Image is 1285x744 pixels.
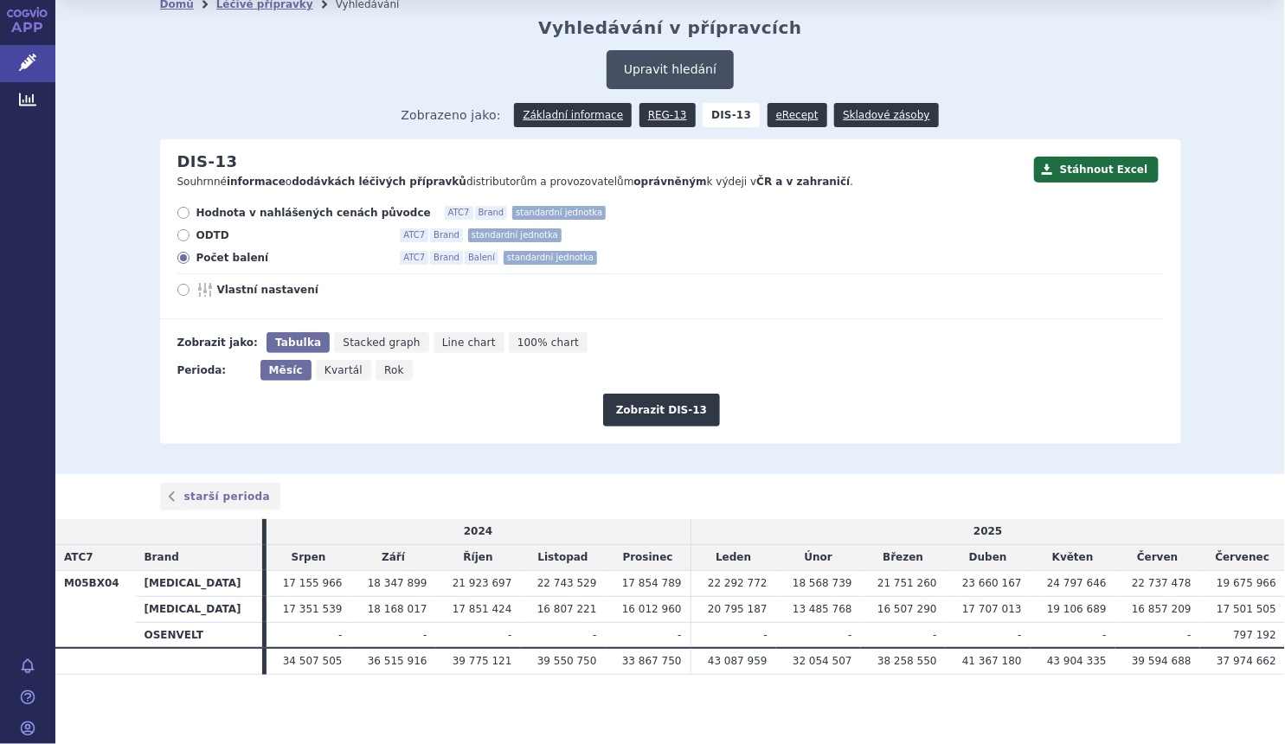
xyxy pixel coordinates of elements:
span: 22 737 478 [1132,577,1192,589]
span: 38 258 550 [877,655,937,667]
th: [MEDICAL_DATA] [136,570,262,596]
span: Vlastní nastavení [217,283,408,297]
span: 23 660 167 [962,577,1022,589]
td: Září [351,545,436,571]
span: Tabulka [275,337,321,349]
span: Brand [145,551,179,563]
span: standardní jednotka [504,251,597,265]
h2: Vyhledávání v přípravcích [538,17,802,38]
span: 17 351 539 [283,603,343,615]
td: Říjen [436,545,521,571]
span: Brand [430,228,463,242]
span: - [1018,629,1021,641]
span: 37 974 662 [1217,655,1276,667]
span: 21 751 260 [877,577,937,589]
span: 43 087 959 [708,655,768,667]
span: Balení [465,251,498,265]
span: 21 923 697 [453,577,512,589]
span: 32 054 507 [793,655,852,667]
span: 16 807 221 [537,603,597,615]
span: - [678,629,681,641]
span: 797 192 [1233,629,1276,641]
td: Únor [776,545,861,571]
span: 39 550 750 [537,655,597,667]
span: 13 485 768 [793,603,852,615]
strong: DIS-13 [703,103,760,127]
span: - [338,629,342,641]
a: eRecept [768,103,827,127]
span: 22 743 529 [537,577,597,589]
span: Hodnota v nahlášených cenách původce [196,206,431,220]
span: - [848,629,851,641]
span: 22 292 772 [708,577,768,589]
strong: dodávkách léčivých přípravků [292,176,466,188]
span: Měsíc [269,364,303,376]
td: Červen [1115,545,1200,571]
span: - [1187,629,1191,641]
span: 17 707 013 [962,603,1022,615]
td: 2025 [691,519,1285,544]
h2: DIS-13 [177,152,238,171]
span: 17 854 789 [622,577,682,589]
div: Zobrazit jako: [177,332,258,353]
span: 18 168 017 [368,603,427,615]
button: Upravit hledání [607,50,734,89]
td: Květen [1031,545,1115,571]
strong: oprávněným [634,176,707,188]
span: Brand [475,206,508,220]
span: 18 347 899 [368,577,427,589]
span: 17 851 424 [453,603,512,615]
a: starší perioda [160,483,281,510]
span: - [423,629,427,641]
span: Rok [384,364,404,376]
span: 17 501 505 [1217,603,1276,615]
strong: ČR a v zahraničí [756,176,850,188]
span: ATC7 [64,551,93,563]
td: Srpen [267,545,351,571]
a: Skladové zásoby [834,103,938,127]
th: [MEDICAL_DATA] [136,596,262,622]
span: Zobrazeno jako: [401,103,501,127]
strong: informace [227,176,286,188]
span: standardní jednotka [468,228,562,242]
span: 19 106 689 [1047,603,1107,615]
button: Stáhnout Excel [1034,157,1159,183]
span: 41 367 180 [962,655,1022,667]
span: - [1102,629,1106,641]
span: 17 155 966 [283,577,343,589]
span: 39 775 121 [453,655,512,667]
span: 24 797 646 [1047,577,1107,589]
span: Brand [430,251,463,265]
td: Duben [946,545,1031,571]
a: Základní informace [514,103,632,127]
span: 43 904 335 [1047,655,1107,667]
span: 34 507 505 [283,655,343,667]
td: Březen [861,545,946,571]
span: 16 507 290 [877,603,937,615]
span: 16 012 960 [622,603,682,615]
span: 18 568 739 [793,577,852,589]
span: standardní jednotka [512,206,606,220]
span: Počet balení [196,251,387,265]
span: 100% chart [517,337,579,349]
span: Line chart [442,337,496,349]
span: ATC7 [400,251,428,265]
td: Listopad [521,545,606,571]
span: Stacked graph [343,337,420,349]
span: 33 867 750 [622,655,682,667]
td: Prosinec [606,545,691,571]
p: Souhrnné o distributorům a provozovatelům k výdeji v . [177,175,1025,189]
span: - [763,629,767,641]
span: 19 675 966 [1217,577,1276,589]
td: Červenec [1200,545,1285,571]
span: ODTD [196,228,387,242]
span: - [933,629,936,641]
span: ATC7 [400,228,428,242]
span: 16 857 209 [1132,603,1192,615]
td: 2024 [267,519,691,544]
a: REG-13 [639,103,696,127]
div: Perioda: [177,360,252,381]
span: 36 515 916 [368,655,427,667]
span: Kvartál [324,364,363,376]
span: ATC7 [445,206,473,220]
